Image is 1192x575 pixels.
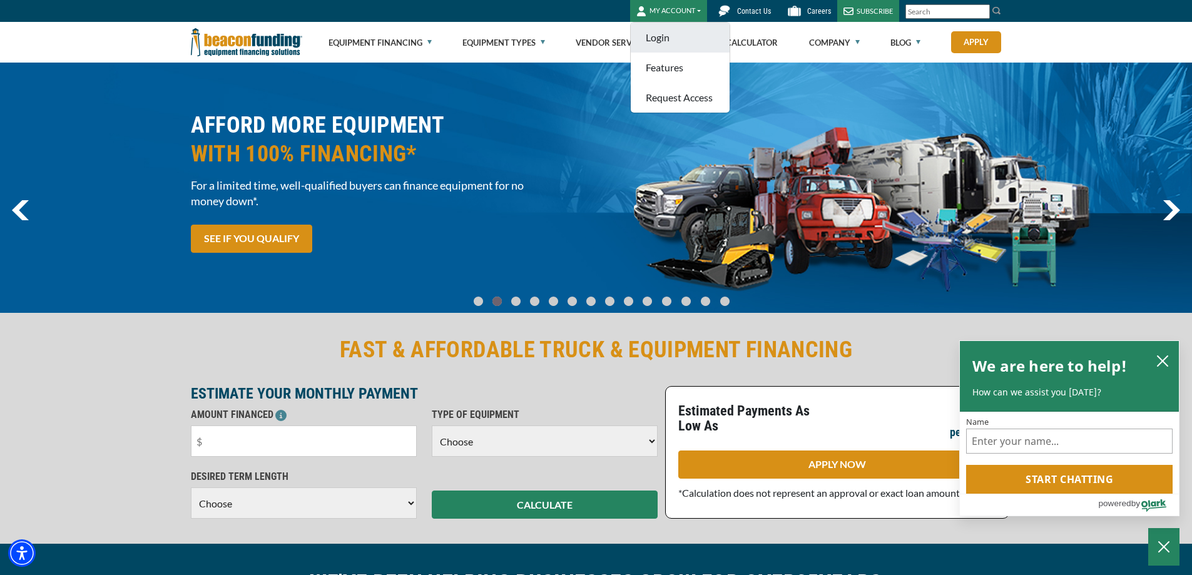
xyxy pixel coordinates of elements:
[576,23,658,63] a: Vendor Services
[191,225,312,253] a: SEE IF YOU QUALIFY
[972,354,1127,379] h2: We are here to help!
[905,4,990,19] input: Search
[659,296,675,307] a: Go To Slide 10
[737,7,771,16] span: Contact Us
[959,340,1179,517] div: olark chatbox
[1163,200,1180,220] img: Right Navigator
[584,296,599,307] a: Go To Slide 6
[966,418,1173,426] label: Name
[191,335,1002,364] h2: FAST & AFFORDABLE TRUCK & EQUIPMENT FINANCING
[329,23,432,63] a: Equipment Financing
[432,407,658,422] p: TYPE OF EQUIPMENT
[191,178,589,209] span: For a limited time, well-qualified buyers can finance equipment for no money down*.
[191,22,302,63] img: Beacon Funding Corporation logo
[191,469,417,484] p: DESIRED TERM LENGTH
[1098,496,1131,511] span: powered
[12,200,29,220] img: Left Navigator
[565,296,580,307] a: Go To Slide 5
[698,296,713,307] a: Go To Slide 12
[1153,352,1173,369] button: close chatbox
[640,296,655,307] a: Go To Slide 9
[966,429,1173,454] input: Name
[191,407,417,422] p: AMOUNT FINANCED
[191,425,417,457] input: $
[462,23,545,63] a: Equipment Types
[603,296,618,307] a: Go To Slide 7
[509,296,524,307] a: Go To Slide 2
[621,296,636,307] a: Go To Slide 8
[432,491,658,519] button: CALCULATE
[631,53,730,83] a: Features
[809,23,860,63] a: Company
[191,386,658,401] p: ESTIMATE YOUR MONTHLY PAYMENT
[678,450,996,479] a: APPLY NOW
[1163,200,1180,220] a: next
[678,404,830,434] p: Estimated Payments As Low As
[966,465,1173,494] button: Start chatting
[8,539,36,567] div: Accessibility Menu
[631,23,730,53] a: Login - open in a new tab
[678,296,694,307] a: Go To Slide 11
[972,386,1166,399] p: How can we assist you [DATE]?
[631,83,730,113] a: Request Access
[1148,528,1179,566] button: Close Chatbox
[471,296,486,307] a: Go To Slide 0
[717,296,733,307] a: Go To Slide 13
[527,296,543,307] a: Go To Slide 3
[950,425,996,440] p: per month
[1098,494,1179,516] a: Powered by Olark - open in a new tab
[890,23,920,63] a: Blog
[490,296,505,307] a: Go To Slide 1
[546,296,561,307] a: Go To Slide 4
[1131,496,1140,511] span: by
[992,6,1002,16] img: Search
[678,487,962,499] span: *Calculation does not represent an approval or exact loan amount.
[807,7,831,16] span: Careers
[191,140,589,168] span: WITH 100% FINANCING*
[191,111,589,168] h2: AFFORD MORE EQUIPMENT
[951,31,1001,53] a: Apply
[689,23,778,63] a: Finance Calculator
[12,200,29,220] a: previous
[977,7,987,17] a: Clear search text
